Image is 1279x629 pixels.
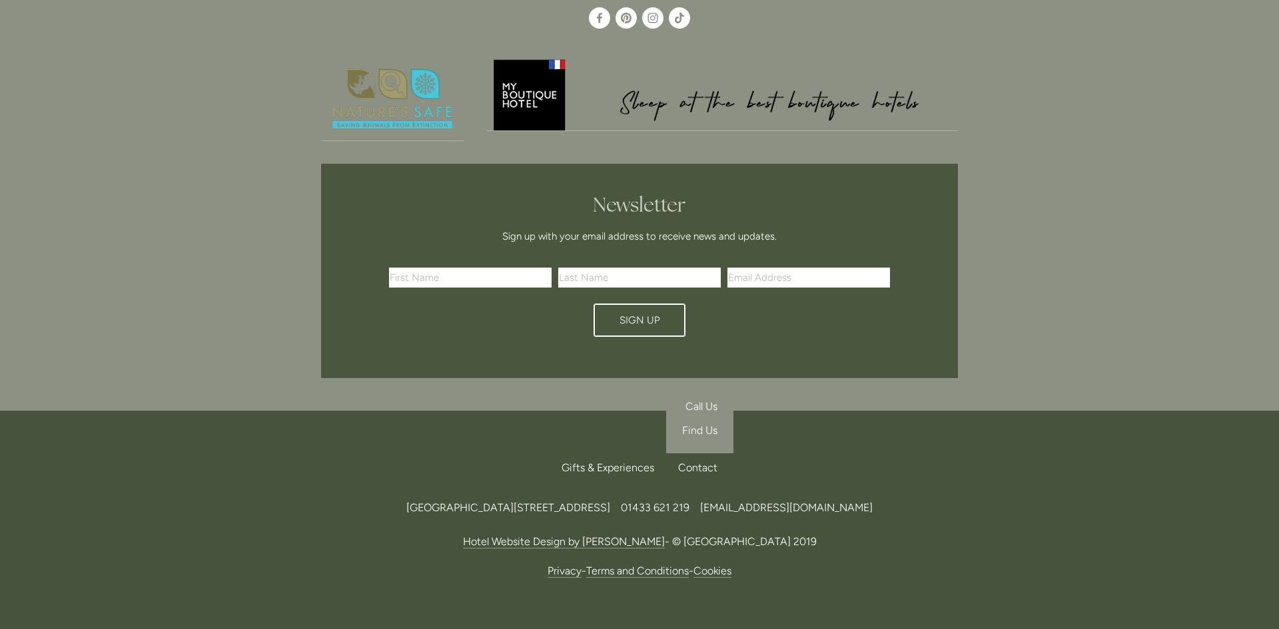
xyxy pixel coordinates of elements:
[562,461,654,474] span: Gifts & Experiences
[666,419,733,443] a: Find Us
[589,7,610,29] a: Losehill House Hotel & Spa
[562,453,665,483] a: Gifts & Experiences
[594,304,685,337] button: Sign Up
[321,532,958,550] p: - © [GEOGRAPHIC_DATA] 2019
[669,7,690,29] a: TikTok
[727,268,890,288] input: Email Address
[685,400,717,413] span: Call Us
[406,501,610,514] span: [GEOGRAPHIC_DATA][STREET_ADDRESS]
[616,7,637,29] a: Pinterest
[486,57,959,132] a: My Boutique Hotel - Logo
[463,535,665,548] a: Hotel Website Design by [PERSON_NAME]
[394,193,885,217] h2: Newsletter
[586,564,689,578] a: Terms and Conditions
[389,268,552,288] input: First Name
[321,57,464,142] a: Nature's Safe - Logo
[321,562,958,580] p: - -
[700,501,873,514] a: [EMAIL_ADDRESS][DOMAIN_NAME]
[558,268,721,288] input: Last Name
[486,57,959,131] img: My Boutique Hotel - Logo
[620,314,660,326] span: Sign Up
[642,7,663,29] a: Instagram
[321,57,464,141] img: Nature's Safe - Logo
[394,228,885,244] p: Sign up with your email address to receive news and updates.
[667,453,717,483] div: Contact
[548,564,582,578] a: Privacy
[682,424,717,437] span: Find Us
[693,564,731,578] a: Cookies
[621,501,689,514] span: 01433 621 219
[666,395,733,419] a: Call Us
